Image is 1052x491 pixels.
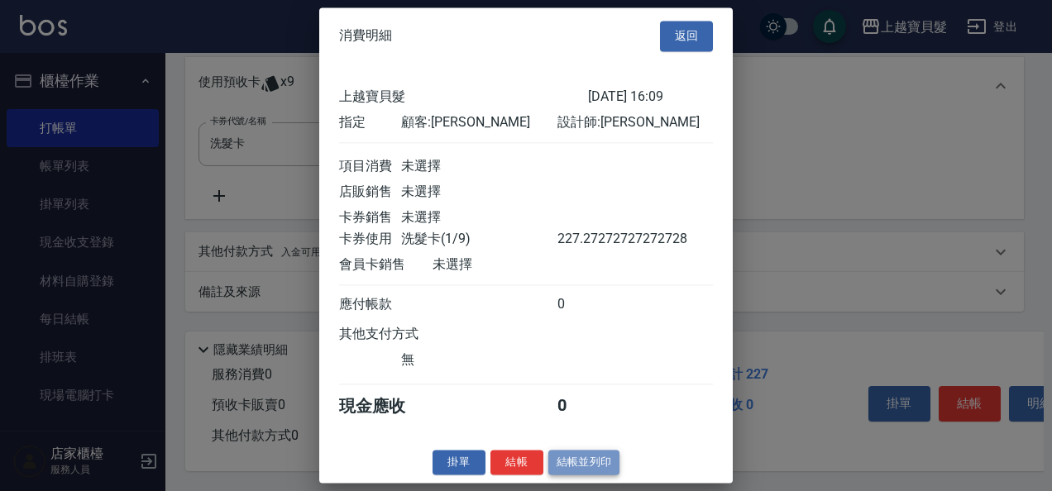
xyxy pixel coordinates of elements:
[490,450,543,475] button: 結帳
[433,450,485,475] button: 掛單
[339,88,588,106] div: 上越寶貝髮
[339,231,401,248] div: 卡券使用
[557,395,619,417] div: 0
[401,184,557,201] div: 未選擇
[339,28,392,45] span: 消費明細
[588,88,713,106] div: [DATE] 16:09
[401,158,557,175] div: 未選擇
[401,351,557,369] div: 無
[339,326,464,343] div: 其他支付方式
[339,256,433,274] div: 會員卡銷售
[433,256,588,274] div: 未選擇
[557,114,713,131] div: 設計師: [PERSON_NAME]
[339,395,433,417] div: 現金應收
[401,209,557,226] div: 未選擇
[339,209,401,226] div: 卡券銷售
[339,296,401,313] div: 應付帳款
[557,231,619,248] div: 227.27272727272728
[557,296,619,313] div: 0
[660,21,713,51] button: 返回
[339,184,401,201] div: 店販銷售
[401,231,557,248] div: 洗髮卡(1/9)
[401,114,557,131] div: 顧客: [PERSON_NAME]
[548,450,620,475] button: 結帳並列印
[339,114,401,131] div: 指定
[339,158,401,175] div: 項目消費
